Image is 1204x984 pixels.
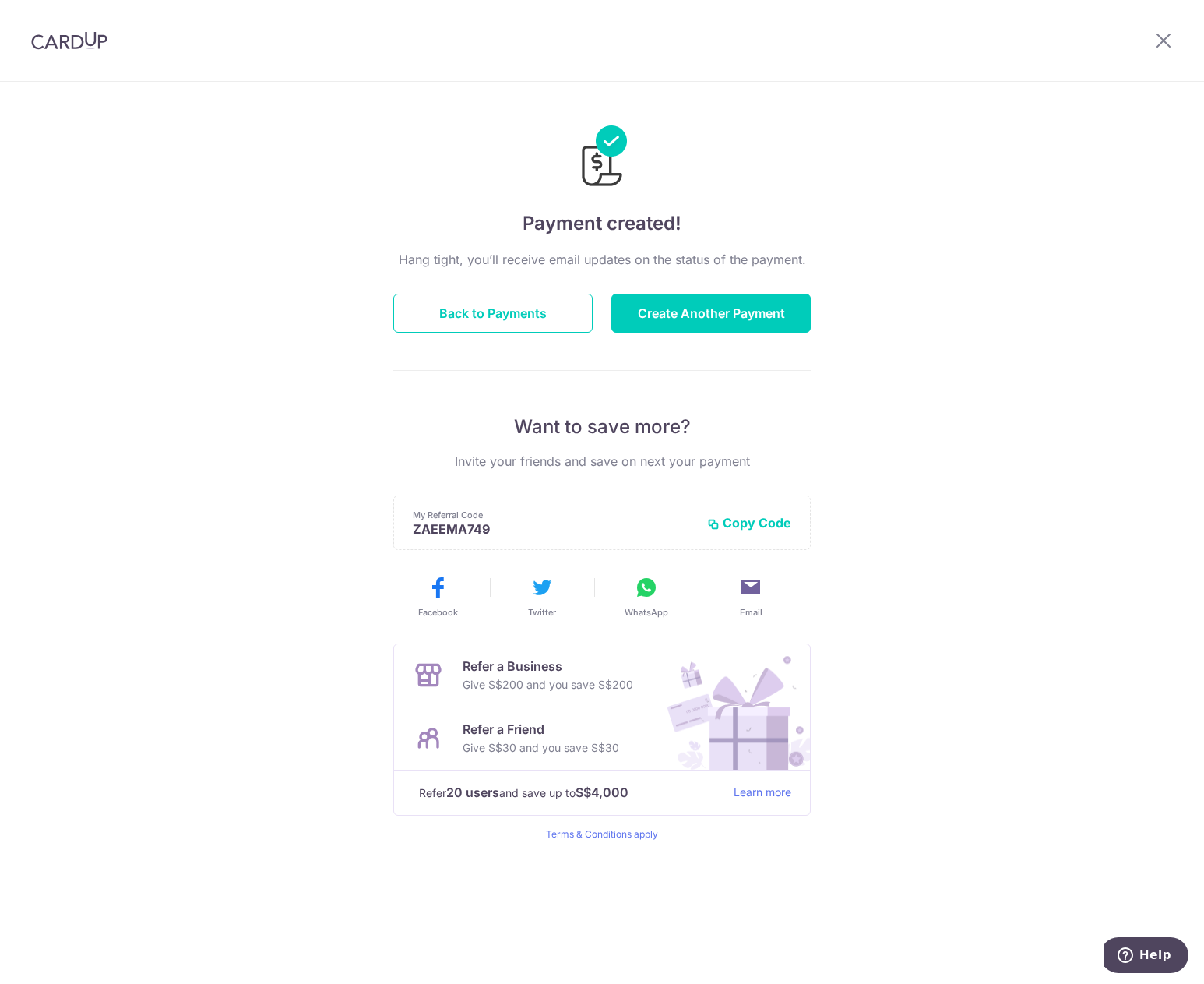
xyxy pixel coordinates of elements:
[393,210,811,238] h4: Payment created!
[463,720,619,739] p: Refer a Friend
[463,675,633,694] p: Give S$200 and you save S$200
[463,739,619,757] p: Give S$30 and you save S$30
[611,294,811,333] button: Create Another Payment
[446,783,499,802] strong: 20 users
[419,783,721,802] p: Refer and save up to
[577,125,627,191] img: Payments
[418,606,458,619] span: Facebook
[653,644,810,770] img: Refer
[705,575,797,619] button: Email
[1104,937,1188,976] iframe: Opens a widget where you can find more information
[393,452,811,471] p: Invite your friends and save on next your payment
[707,515,791,531] button: Copy Code
[393,294,593,333] button: Back to Payments
[413,521,695,537] p: ZAEEMA749
[31,31,107,50] img: CardUp
[496,575,588,619] button: Twitter
[393,250,811,269] p: Hang tight, you’ll receive email updates on the status of the payment.
[528,606,556,619] span: Twitter
[734,783,791,802] a: Learn more
[740,606,762,619] span: Email
[463,657,633,675] p: Refer a Business
[413,509,695,521] p: My Referral Code
[625,606,668,619] span: WhatsApp
[546,828,658,840] a: Terms & Conditions apply
[600,575,692,619] button: WhatsApp
[392,575,484,619] button: Facebook
[576,783,628,802] strong: S$4,000
[393,414,811,439] p: Want to save more?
